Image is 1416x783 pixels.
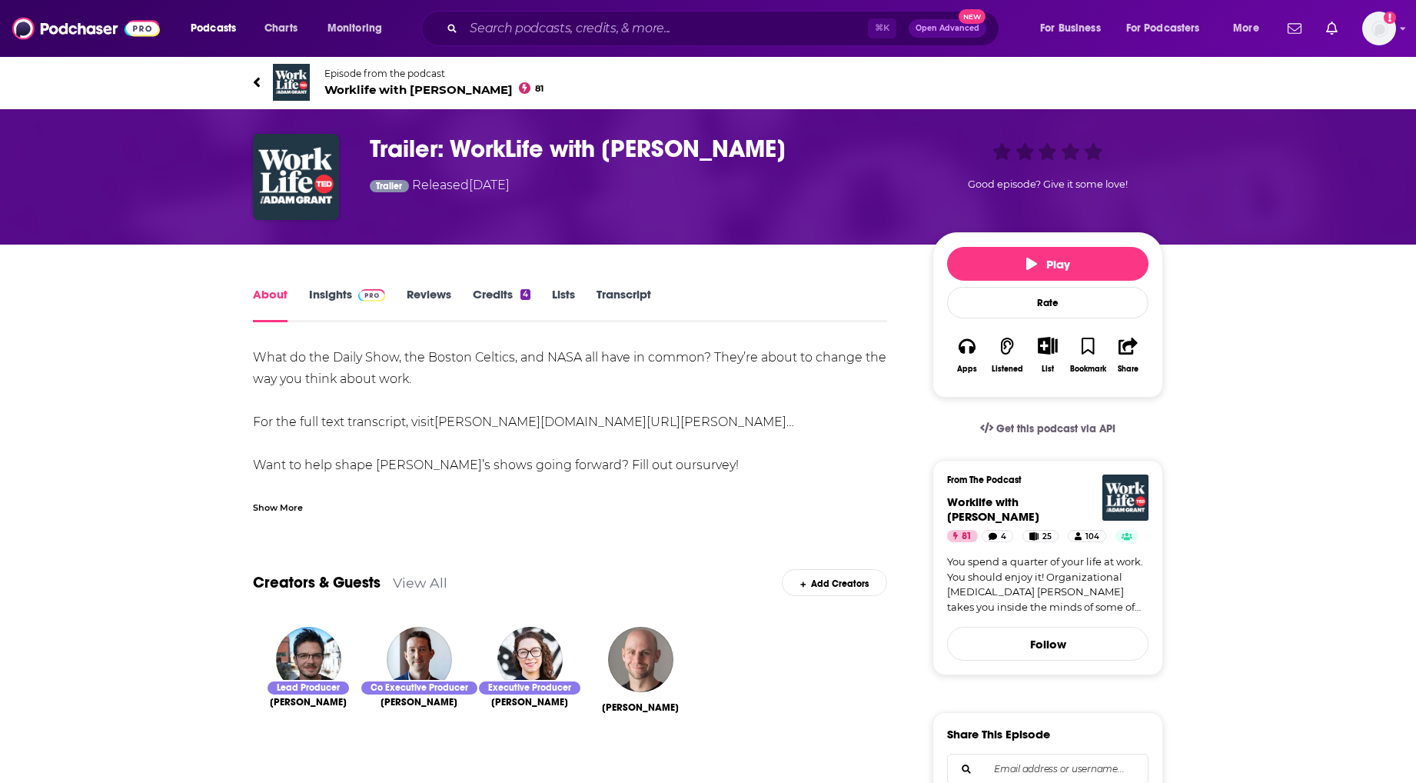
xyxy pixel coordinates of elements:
[464,16,868,41] input: Search podcasts, credits, & more...
[381,696,457,708] a: Colin Helms
[1118,365,1138,374] div: Share
[1384,12,1396,24] svg: Add a profile image
[327,18,382,39] span: Monitoring
[947,327,987,383] button: Apps
[1028,327,1068,383] div: Show More ButtonList
[491,696,568,708] a: Gretta Cohn
[370,176,510,197] div: Released [DATE]
[407,287,451,322] a: Reviews
[1032,337,1063,354] button: Show More Button
[473,287,530,322] a: Credits4
[12,14,160,43] img: Podchaser - Follow, Share and Rate Podcasts
[602,701,679,714] a: Adam Grant
[270,696,347,708] a: Dan O'Donnell
[253,134,339,220] img: Trailer: WorkLife with Adam Grant
[947,495,1039,524] a: Worklife with Adam Grant
[968,178,1128,190] span: Good episode? Give it some love!
[324,68,543,79] span: Episode from the podcast
[360,680,479,696] div: Co Executive Producer
[1362,12,1396,45] button: Show profile menu
[947,555,1148,615] a: You spend a quarter of your life at work. You should enjoy it! Organizational [MEDICAL_DATA] [PER...
[1126,18,1200,39] span: For Podcasters
[324,82,543,97] span: Worklife with [PERSON_NAME]
[1068,327,1108,383] button: Bookmark
[1040,18,1101,39] span: For Business
[1233,18,1259,39] span: More
[317,16,402,41] button: open menu
[1042,529,1052,545] span: 25
[387,627,452,692] img: Colin Helms
[552,287,575,322] a: Lists
[982,530,1013,542] a: 4
[968,410,1128,448] a: Get this podcast via API
[1085,529,1099,545] span: 104
[1029,16,1120,41] button: open menu
[1042,364,1054,374] div: List
[264,18,297,39] span: Charts
[602,701,679,714] span: [PERSON_NAME]
[1102,475,1148,521] img: Worklife with Adam Grant
[909,19,986,38] button: Open AdvancedNew
[947,530,978,542] a: 81
[992,365,1023,374] div: Listened
[270,696,347,708] span: [PERSON_NAME]
[1026,257,1070,272] span: Play
[959,9,986,24] span: New
[180,16,256,41] button: open menu
[947,495,1039,524] span: Worklife with [PERSON_NAME]
[696,458,736,472] a: survey
[266,680,351,696] div: Lead Producer
[497,627,563,692] img: Gretta Cohn
[608,627,673,692] img: Adam Grant
[1068,530,1106,542] a: 104
[947,247,1148,281] button: Play
[273,64,310,101] img: Worklife with Adam Grant
[782,569,887,596] div: Add Creators
[962,529,972,545] span: 81
[947,627,1148,661] button: Follow
[253,347,887,519] div: What do the Daily Show, the Boston Celtics, and NASA all have in common? They’re about to change ...
[996,422,1115,435] span: Get this podcast via API
[1070,365,1106,374] div: Bookmark
[535,85,543,92] span: 81
[370,134,908,164] h1: Trailer: WorkLife with Adam Grant
[1362,12,1396,45] span: Logged in as ehladik
[253,573,381,592] a: Creators & Guests
[253,64,1163,101] a: Worklife with Adam GrantEpisode from the podcastWorklife with [PERSON_NAME]81
[309,287,385,322] a: InsightsPodchaser Pro
[520,289,530,300] div: 4
[597,287,651,322] a: Transcript
[1022,530,1059,542] a: 25
[916,25,979,32] span: Open Advanced
[947,475,1136,485] h3: From The Podcast
[381,696,457,708] span: [PERSON_NAME]
[254,16,307,41] a: Charts
[1222,16,1278,41] button: open menu
[1281,15,1308,42] a: Show notifications dropdown
[1362,12,1396,45] img: User Profile
[491,696,568,708] span: [PERSON_NAME]
[436,11,1014,46] div: Search podcasts, credits, & more...
[393,575,447,591] a: View All
[358,289,385,302] img: Podchaser Pro
[253,287,288,322] a: About
[957,365,977,374] div: Apps
[947,727,1050,741] h3: Share This Episode
[1116,16,1222,41] button: open menu
[434,415,794,429] a: [PERSON_NAME][DOMAIN_NAME][URL][PERSON_NAME]…
[1320,15,1344,42] a: Show notifications dropdown
[1109,327,1148,383] button: Share
[477,680,582,696] div: Executive Producer
[191,18,236,39] span: Podcasts
[987,327,1027,383] button: Listened
[947,287,1148,318] div: Rate
[1001,529,1006,545] span: 4
[276,627,341,692] img: Dan O'Donnell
